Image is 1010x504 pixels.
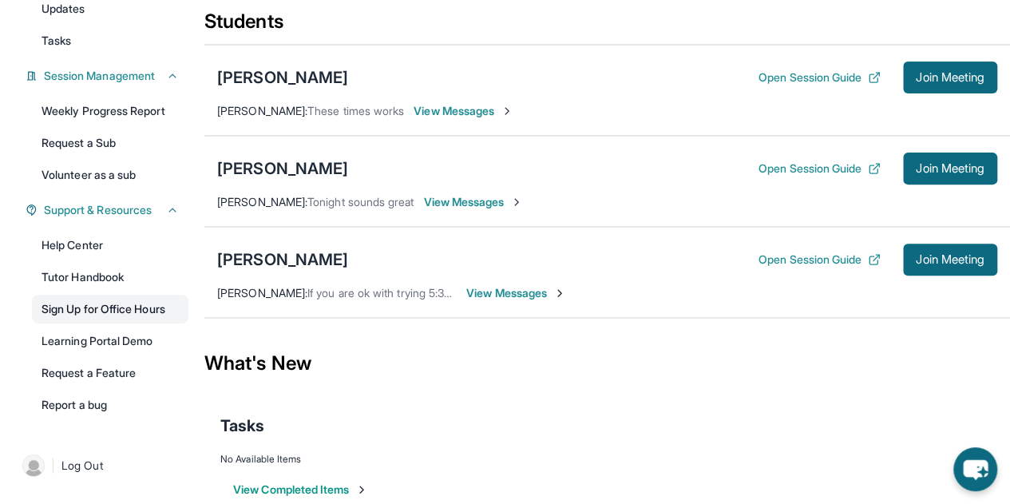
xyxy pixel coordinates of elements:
[217,66,348,89] div: [PERSON_NAME]
[903,153,997,185] button: Join Meeting
[44,68,155,84] span: Session Management
[758,161,881,177] button: Open Session Guide
[217,248,348,271] div: [PERSON_NAME]
[32,295,188,323] a: Sign Up for Office Hours
[51,456,55,475] span: |
[217,157,348,180] div: [PERSON_NAME]
[217,286,307,300] span: [PERSON_NAME] :
[501,105,513,117] img: Chevron-Right
[916,164,984,173] span: Join Meeting
[953,447,997,491] button: chat-button
[220,453,994,466] div: No Available Items
[217,104,307,117] span: [PERSON_NAME] :
[307,195,414,208] span: Tonight sounds great
[204,9,1010,44] div: Students
[758,69,881,85] button: Open Session Guide
[32,129,188,157] a: Request a Sub
[903,62,997,93] button: Join Meeting
[32,97,188,125] a: Weekly Progress Report
[42,1,85,17] span: Updates
[217,195,307,208] span: [PERSON_NAME] :
[32,263,188,292] a: Tutor Handbook
[220,415,264,437] span: Tasks
[916,255,984,264] span: Join Meeting
[38,202,179,218] button: Support & Resources
[44,202,152,218] span: Support & Resources
[32,327,188,355] a: Learning Portal Demo
[307,104,404,117] span: These times works
[42,33,71,49] span: Tasks
[61,458,103,474] span: Log Out
[903,244,997,276] button: Join Meeting
[32,26,188,55] a: Tasks
[758,252,881,268] button: Open Session Guide
[307,286,785,300] span: If you are ok with trying 5:30 [DATE] then yes we can do that [DATE]. If you are totally ok with it
[22,454,45,477] img: user-img
[233,482,368,498] button: View Completed Items
[32,391,188,419] a: Report a bug
[16,448,188,483] a: |Log Out
[204,328,1010,399] div: What's New
[414,103,513,119] span: View Messages
[510,196,523,208] img: Chevron-Right
[553,287,566,300] img: Chevron-Right
[916,73,984,82] span: Join Meeting
[423,194,523,210] span: View Messages
[32,231,188,260] a: Help Center
[32,359,188,387] a: Request a Feature
[32,161,188,189] a: Volunteer as a sub
[38,68,179,84] button: Session Management
[466,285,566,301] span: View Messages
